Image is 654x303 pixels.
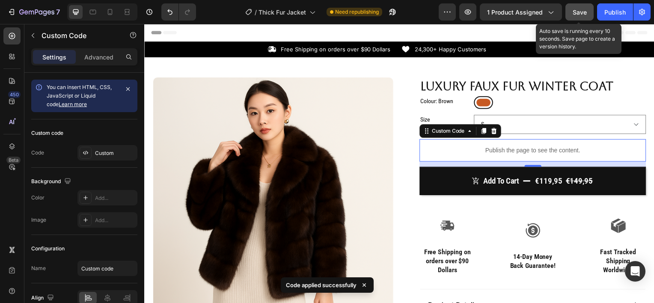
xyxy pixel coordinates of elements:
[95,194,135,202] div: Add...
[423,152,452,165] div: €149,95
[31,129,63,137] div: Custom code
[6,157,21,163] div: Beta
[335,8,379,16] span: Need republishing
[3,3,64,21] button: 7
[161,3,196,21] div: Undo/Redo
[255,8,257,17] span: /
[285,279,336,288] p: Product Details
[392,152,422,165] div: €119,95
[277,92,328,102] legend: Size
[625,261,645,282] div: Open Intercom Messenger
[364,230,418,248] p: 14-Day Money Back Guarantee!
[95,217,135,224] div: Add...
[597,3,633,21] button: Publish
[8,91,21,98] div: 450
[277,123,505,132] p: Publish the page to see the content.
[42,53,66,62] p: Settings
[277,144,505,172] button: Add to Cart
[341,153,378,164] div: Add to Cart
[144,24,654,303] iframe: Design area
[84,53,113,62] p: Advanced
[31,245,65,253] div: Configuration
[278,226,332,252] p: Free Shipping on orders over $90 Dollars
[277,54,505,71] h1: Luxury Faux Fur Winter Coat
[31,264,46,272] div: Name
[31,194,45,202] div: Color
[31,176,73,187] div: Background
[450,226,504,252] p: Fast Tracked Shipping Worldwide!
[47,84,112,107] span: You can insert HTML, CSS, JavaScript or Liquid code
[42,30,114,41] p: Custom Code
[288,104,324,112] div: Custom Code
[604,8,626,17] div: Publish
[259,8,306,17] span: Thick Fur Jacket
[31,216,46,224] div: Image
[487,8,543,17] span: 1 product assigned
[277,73,328,83] legend: Colour: Brown
[565,3,594,21] button: Save
[286,281,357,289] p: Code applied successfully
[31,149,44,157] div: Code
[573,9,587,16] span: Save
[59,101,87,107] a: Learn more
[95,149,135,157] div: Custom
[480,3,562,21] button: 1 product assigned
[56,7,60,17] p: 7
